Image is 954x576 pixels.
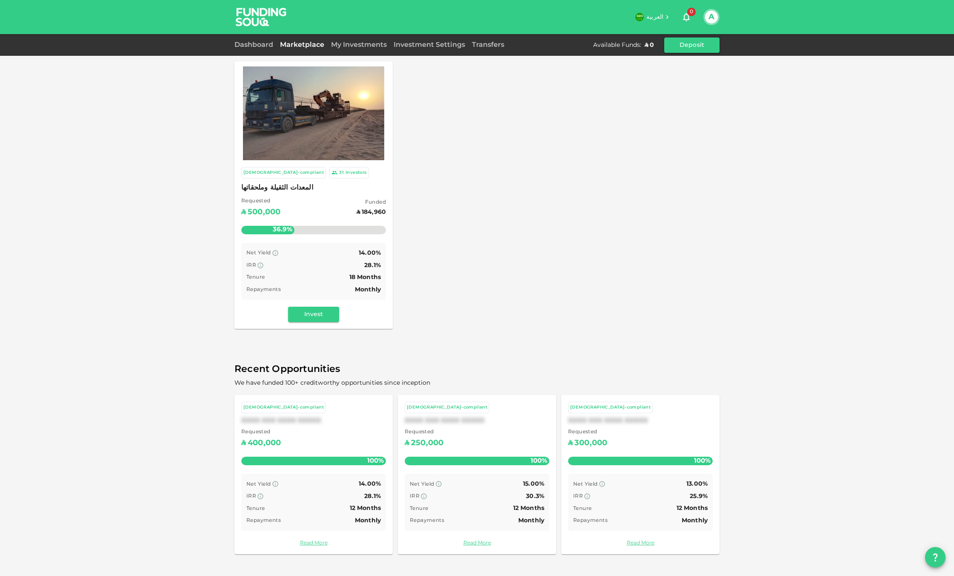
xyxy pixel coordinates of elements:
span: العربية [646,14,663,20]
div: [DEMOGRAPHIC_DATA]-compliant [243,169,324,176]
span: Tenure [246,506,265,511]
div: 250,000 [411,437,443,450]
span: 12 Months [677,505,708,511]
a: [DEMOGRAPHIC_DATA]-compliantXXXX XXX XXXX XXXXX Requested ʢ250,000100% Net Yield 15.00% IRR 30.3%... [398,395,556,554]
span: IRR [246,494,256,499]
div: Investors [346,169,367,176]
span: Net Yield [246,251,271,256]
img: flag-sa.b9a346574cdc8950dd34b50780441f57.svg [635,13,644,21]
span: Repayments [246,518,281,523]
span: 14.00% [359,481,381,487]
a: Investment Settings [390,42,468,48]
span: Monthly [355,518,381,524]
div: 400,000 [248,437,281,450]
span: Monthly [518,518,544,524]
span: Net Yield [246,482,271,487]
a: Dashboard [234,42,277,48]
div: 31 [339,169,344,176]
span: 0 [687,8,696,16]
span: 18 Months [349,274,381,280]
span: Repayments [246,287,281,292]
button: Invest [288,307,339,322]
span: Requested [405,428,443,437]
span: Tenure [573,506,591,511]
span: Tenure [410,506,428,511]
span: 100% [528,455,549,467]
a: [DEMOGRAPHIC_DATA]-compliantXXXX XXX XXXX XXXXX Requested ʢ300,000100% Net Yield 13.00% IRR 25.9%... [561,395,720,554]
span: Repayments [573,518,608,523]
div: Available Funds : [593,41,641,49]
div: [DEMOGRAPHIC_DATA]-compliant [570,404,651,411]
span: Net Yield [573,482,598,487]
span: 28.1% [364,493,381,499]
span: Requested [568,428,607,437]
div: XXXX XXX XXXX XXXXX [568,417,713,425]
span: IRR [410,494,420,499]
div: 300,000 [574,437,607,450]
div: XXXX XXX XXXX XXXXX [241,417,386,425]
span: 13.00% [686,481,708,487]
span: Net Yield [410,482,434,487]
span: Repayments [410,518,444,523]
div: ʢ 0 [645,41,654,49]
a: [DEMOGRAPHIC_DATA]-compliantXXXX XXX XXXX XXXXX Requested ʢ400,000100% Net Yield 14.00% IRR 28.1%... [234,395,393,554]
span: 28.1% [364,262,381,268]
span: Tenure [246,275,265,280]
span: 30.3% [526,493,544,499]
span: المعدات الثقيلة وملحقاتها [241,182,386,194]
a: Read More [241,539,386,547]
span: 12 Months [350,505,381,511]
button: 0 [678,9,695,26]
span: Recent Opportunities [234,361,720,378]
span: 100% [692,455,713,467]
span: IRR [573,494,583,499]
span: Monthly [355,287,381,293]
button: question [925,547,945,567]
div: [DEMOGRAPHIC_DATA]-compliant [243,404,324,411]
span: 15.00% [523,481,544,487]
span: 100% [365,455,386,467]
span: We have funded 100+ creditworthy opportunities since inception [234,380,430,386]
a: Read More [568,539,713,547]
span: Monthly [682,518,708,524]
button: Deposit [664,37,720,53]
span: 14.00% [359,250,381,256]
a: Transfers [468,42,508,48]
div: [DEMOGRAPHIC_DATA]-compliant [407,404,487,411]
span: IRR [246,263,256,268]
a: Read More [405,539,549,547]
div: ʢ [241,437,246,450]
a: Marketplace Logo [DEMOGRAPHIC_DATA]-compliant 31Investors المعدات الثقيلة وملحقاتها Requested ʢ50... [234,61,393,329]
button: A [705,11,718,23]
span: 12 Months [513,505,544,511]
a: Marketplace [277,42,328,48]
div: ʢ [568,437,573,450]
span: 25.9% [690,493,708,499]
span: Funded [357,199,386,207]
div: XXXX XXX XXXX XXXXX [405,417,549,425]
span: Requested [241,428,281,437]
span: Requested [241,197,280,206]
div: ʢ [405,437,409,450]
img: Marketplace Logo [243,60,384,167]
a: My Investments [328,42,390,48]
